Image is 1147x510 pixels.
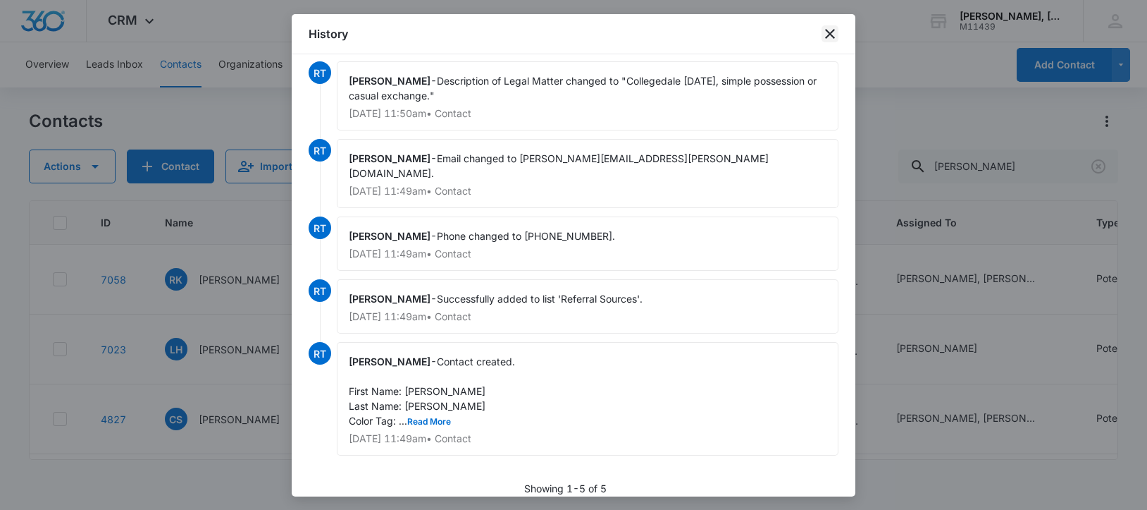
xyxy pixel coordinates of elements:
span: [PERSON_NAME] [349,152,430,164]
span: Email changed to [PERSON_NAME][EMAIL_ADDRESS][PERSON_NAME][DOMAIN_NAME]. [349,152,769,179]
p: [DATE] 11:49am • Contact [349,312,826,322]
p: [DATE] 11:49am • Contact [349,249,826,259]
span: Phone changed to [PHONE_NUMBER]. [437,230,615,242]
div: - [337,61,838,130]
span: RT [309,139,331,162]
span: RT [309,217,331,239]
p: [DATE] 11:50am • Contact [349,109,826,119]
div: - [337,279,838,334]
span: RT [309,279,331,302]
p: Showing 1-5 of 5 [524,481,607,496]
span: [PERSON_NAME] [349,293,430,305]
div: - [337,139,838,208]
span: RT [309,342,331,365]
h1: History [309,25,348,42]
span: Description of Legal Matter changed to "Collegedale [DATE], simple possession or casual exchange." [349,75,819,102]
button: close [821,25,838,42]
span: Contact created. First Name: [PERSON_NAME] Last Name: [PERSON_NAME] Color Tag: ... [349,356,515,427]
span: [PERSON_NAME] [349,230,430,242]
p: [DATE] 11:49am • Contact [349,186,826,196]
span: [PERSON_NAME] [349,75,430,87]
div: - [337,217,838,271]
button: Read More [407,418,451,426]
span: RT [309,61,331,84]
div: - [337,342,838,456]
span: Successfully added to list 'Referral Sources'. [437,293,643,305]
p: [DATE] 11:49am • Contact [349,434,826,444]
span: [PERSON_NAME] [349,356,430,368]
